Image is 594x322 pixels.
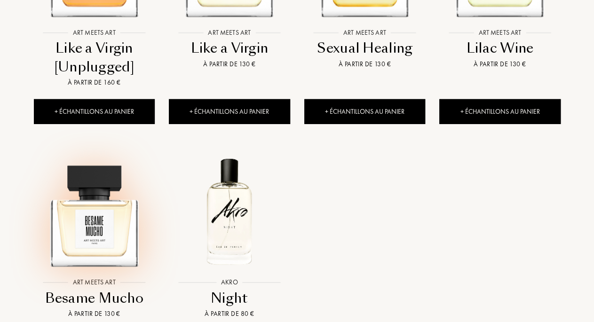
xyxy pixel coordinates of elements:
[308,39,422,57] div: Sexual Healing
[439,99,561,124] div: + Échantillons au panier
[173,39,286,57] div: Like a Virgin
[173,309,286,319] div: À partir de 80 €
[173,59,286,69] div: À partir de 130 €
[33,151,155,273] img: Besame Mucho Art Meets Art
[38,309,151,319] div: À partir de 130 €
[304,99,426,124] div: + Échantillons au panier
[443,39,557,57] div: Lilac Wine
[173,289,286,307] div: Night
[38,289,151,307] div: Besame Mucho
[169,99,290,124] div: + Échantillons au panier
[38,78,151,87] div: À partir de 160 €
[38,39,151,76] div: Like a Virgin [Unplugged]
[34,99,155,124] div: + Échantillons au panier
[308,59,422,69] div: À partir de 130 €
[168,151,290,273] img: Night Akro
[443,59,557,69] div: À partir de 130 €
